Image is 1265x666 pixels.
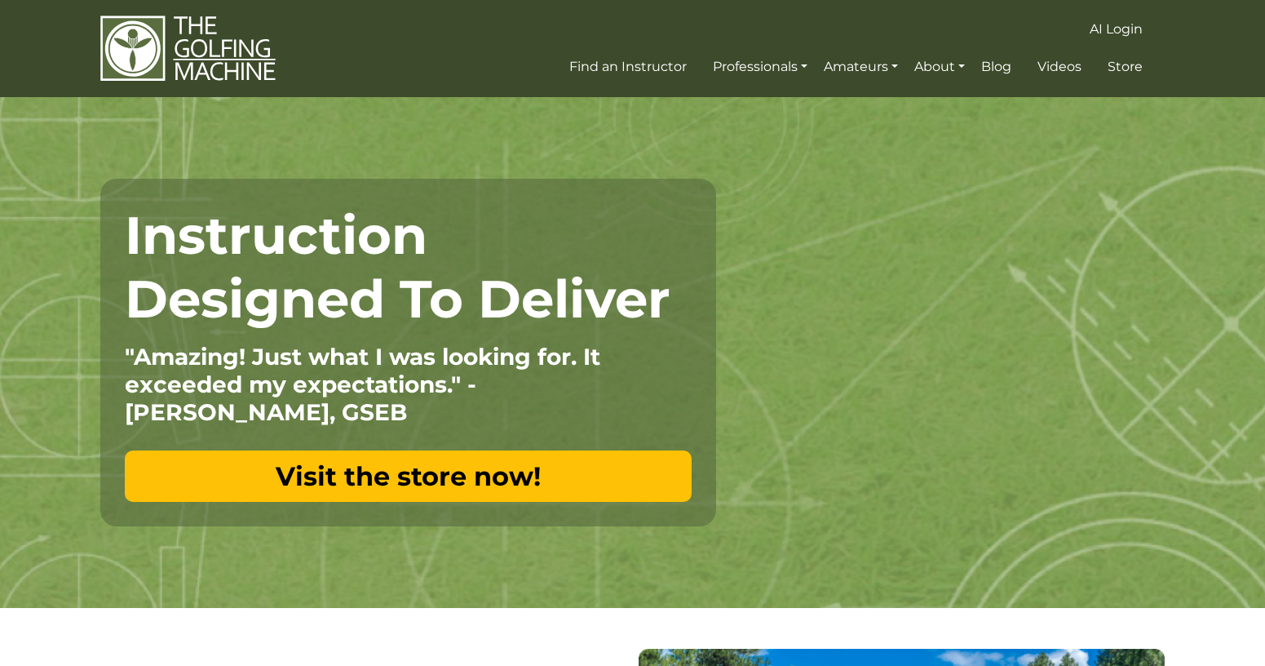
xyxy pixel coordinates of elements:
p: "Amazing! Just what I was looking for. It exceeded my expectations." - [PERSON_NAME], GSEB [125,343,692,426]
a: AI Login [1086,15,1147,44]
span: Videos [1037,59,1081,74]
h1: Instruction Designed To Deliver [125,203,692,331]
a: Blog [977,52,1015,82]
a: Videos [1033,52,1086,82]
span: Find an Instructor [569,59,687,74]
a: Professionals [709,52,812,82]
span: Store [1108,59,1143,74]
a: Find an Instructor [565,52,691,82]
span: Blog [981,59,1011,74]
a: About [910,52,969,82]
a: Amateurs [820,52,902,82]
img: The Golfing Machine [100,15,276,82]
span: AI Login [1090,21,1143,37]
a: Visit the store now! [125,451,692,502]
a: Store [1104,52,1147,82]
